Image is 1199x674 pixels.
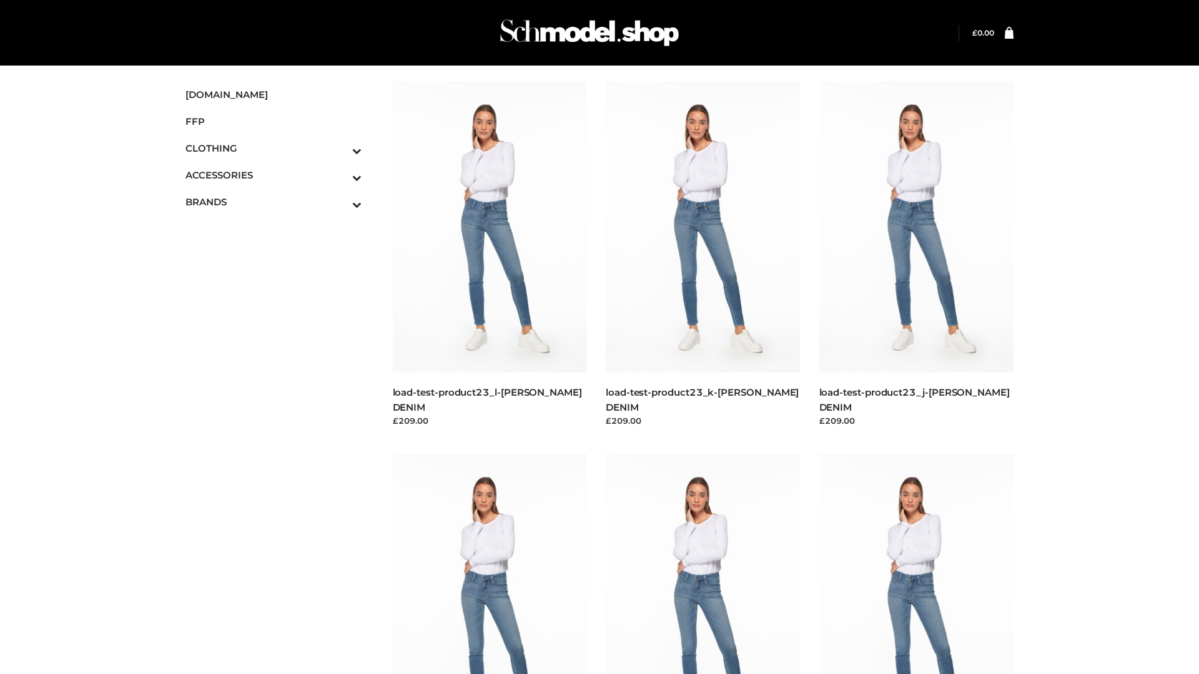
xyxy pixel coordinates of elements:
a: load-test-product23_l-[PERSON_NAME] DENIM [393,386,582,413]
div: £209.00 [819,414,1014,427]
span: FFP [185,114,362,129]
bdi: 0.00 [972,28,994,37]
button: Toggle Submenu [318,188,362,215]
span: BRANDS [185,195,362,209]
a: ACCESSORIESToggle Submenu [185,162,362,188]
a: BRANDSToggle Submenu [185,188,362,215]
a: load-test-product23_j-[PERSON_NAME] DENIM [819,386,1010,413]
span: £ [972,28,977,37]
button: Toggle Submenu [318,135,362,162]
a: load-test-product23_k-[PERSON_NAME] DENIM [606,386,799,413]
span: [DOMAIN_NAME] [185,87,362,102]
a: [DOMAIN_NAME] [185,81,362,108]
button: Toggle Submenu [318,162,362,188]
div: £209.00 [393,414,588,427]
a: FFP [185,108,362,135]
span: CLOTHING [185,141,362,155]
div: £209.00 [606,414,801,427]
a: £0.00 [972,28,994,37]
a: CLOTHINGToggle Submenu [185,135,362,162]
img: Schmodel Admin 964 [496,8,683,57]
span: ACCESSORIES [185,168,362,182]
